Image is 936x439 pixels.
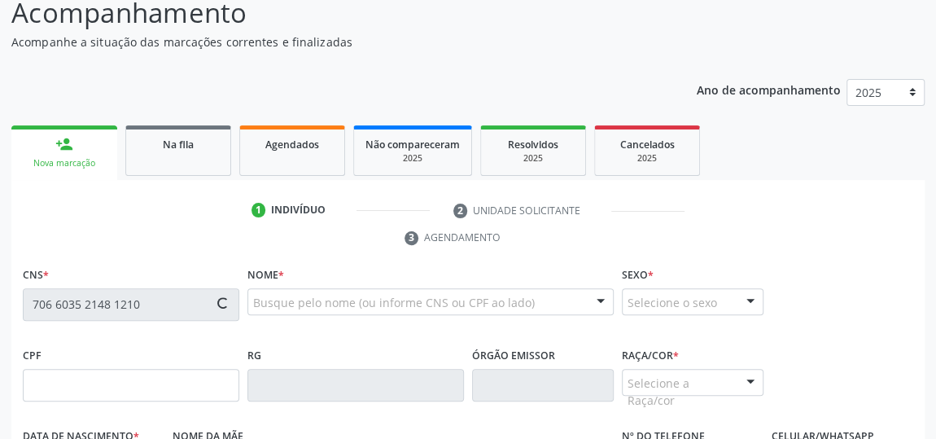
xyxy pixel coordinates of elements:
span: Na fila [163,138,194,151]
span: Selecione o sexo [628,294,717,311]
label: Órgão emissor [472,344,555,369]
label: Raça/cor [622,344,679,369]
label: RG [247,344,261,369]
p: Acompanhe a situação das marcações correntes e finalizadas [11,33,650,50]
span: Cancelados [620,138,675,151]
div: 2025 [365,152,460,165]
div: 1 [251,203,266,217]
div: 2025 [606,152,688,165]
label: CNS [23,263,49,288]
span: Resolvidos [508,138,558,151]
label: Nome [247,263,284,288]
div: person_add [55,135,73,153]
div: Nova marcação [23,157,106,169]
label: CPF [23,344,42,369]
span: Selecione a Raça/cor [628,375,730,409]
span: Não compareceram [365,138,460,151]
span: Agendados [265,138,319,151]
div: 2025 [492,152,574,165]
label: Sexo [622,263,654,288]
div: Indivíduo [271,203,326,217]
p: Ano de acompanhamento [697,79,841,99]
span: Busque pelo nome (ou informe CNS ou CPF ao lado) [253,294,535,311]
